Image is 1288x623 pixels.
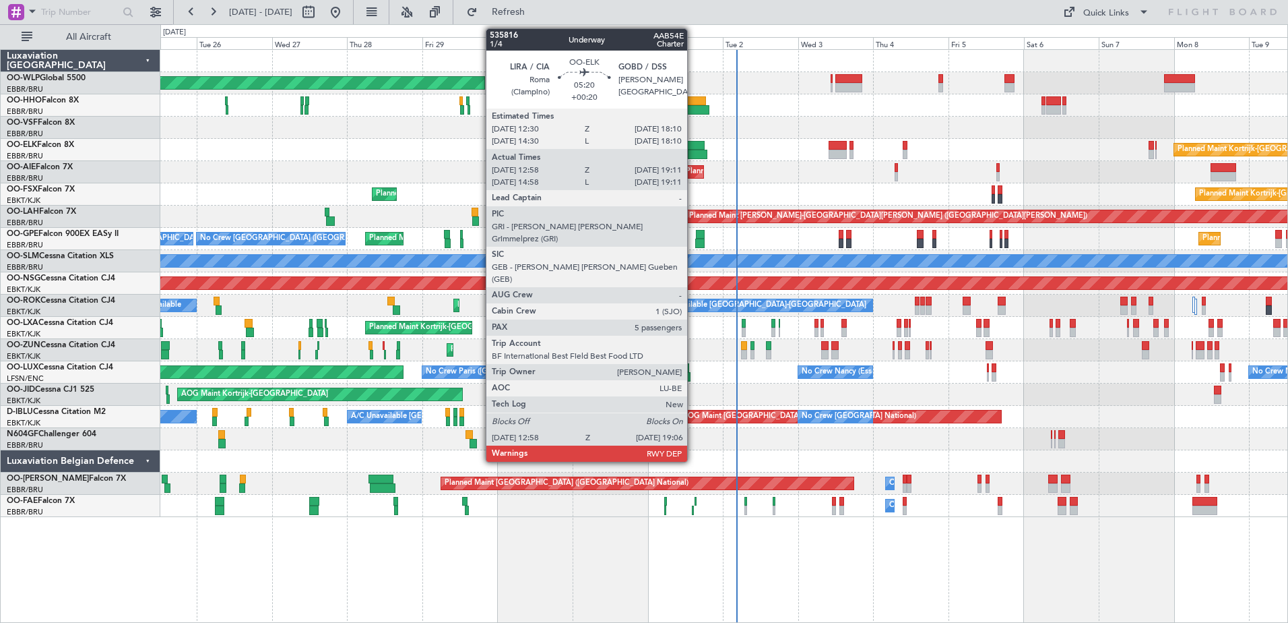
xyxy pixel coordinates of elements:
a: OO-HHOFalcon 8X [7,96,79,105]
a: EBBR/BRU [7,173,43,183]
a: EBBR/BRU [7,262,43,272]
span: OO-NSG [7,274,40,283]
a: OO-NSGCessna Citation CJ4 [7,274,115,283]
a: EBBR/BRU [7,84,43,94]
div: No Crew [GEOGRAPHIC_DATA] ([GEOGRAPHIC_DATA] National) [200,229,426,249]
div: Mon 8 [1174,37,1250,49]
span: OO-SLM [7,252,39,260]
div: Wed 27 [272,37,348,49]
div: No Crew Nancy (Essey) [802,362,882,382]
span: All Aircraft [35,32,142,42]
input: Trip Number [41,2,119,22]
a: EBBR/BRU [7,485,43,495]
div: Thu 4 [873,37,948,49]
div: No Crew Paris ([GEOGRAPHIC_DATA]) [426,362,559,382]
a: EBBR/BRU [7,507,43,517]
div: Planned Maint Kortrijk-[GEOGRAPHIC_DATA] [376,184,533,204]
button: Quick Links [1056,1,1156,23]
div: Tue 2 [723,37,798,49]
a: EBKT/KJK [7,329,40,339]
a: OO-[PERSON_NAME]Falcon 7X [7,475,126,483]
div: Sun 7 [1099,37,1174,49]
a: OO-GPEFalcon 900EX EASy II [7,230,119,238]
div: [DATE] [650,27,673,38]
a: OO-ROKCessna Citation CJ4 [7,297,115,305]
div: AOG Maint Kortrijk-[GEOGRAPHIC_DATA] [181,384,328,405]
div: Planned Maint Kortrijk-[GEOGRAPHIC_DATA] [451,340,608,360]
span: OO-[PERSON_NAME] [7,475,89,483]
a: D-IBLUCessna Citation M2 [7,408,106,416]
span: N604GF [7,430,38,438]
a: OO-LAHFalcon 7X [7,208,76,216]
div: Planned Maint Kortrijk-[GEOGRAPHIC_DATA] [369,318,526,338]
span: OO-LUX [7,363,38,372]
a: OO-SLMCessna Citation XLS [7,252,114,260]
div: [DATE] [163,27,186,38]
a: EBKT/KJK [7,351,40,361]
span: OO-FAE [7,497,38,505]
a: LFSN/ENC [7,374,44,384]
span: Refresh [480,7,537,17]
div: Sat 6 [1024,37,1099,49]
span: OO-ELK [7,141,37,149]
span: OO-VSF [7,119,38,127]
span: [DATE] - [DATE] [229,6,292,18]
a: EBBR/BRU [7,107,43,117]
a: N604GFChallenger 604 [7,430,96,438]
span: OO-WLP [7,74,40,82]
span: OO-LAH [7,208,39,216]
a: OO-AIEFalcon 7X [7,163,73,171]
span: OO-GPE [7,230,38,238]
div: Sat 30 [498,37,573,49]
span: OO-ZUN [7,341,40,349]
div: Planned Maint [GEOGRAPHIC_DATA] ([GEOGRAPHIC_DATA]) [686,162,898,182]
div: AOG Maint [GEOGRAPHIC_DATA] ([GEOGRAPHIC_DATA] National) [682,407,916,427]
div: Thu 28 [347,37,422,49]
div: Sun 31 [573,37,648,49]
a: OO-LUXCessna Citation CJ4 [7,363,113,372]
div: A/C Unavailable [GEOGRAPHIC_DATA]-[GEOGRAPHIC_DATA] [351,407,566,427]
div: Fri 29 [422,37,498,49]
a: EBKT/KJK [7,196,40,206]
a: OO-ELKFalcon 8X [7,141,74,149]
a: EBKT/KJK [7,307,40,317]
button: Refresh [460,1,541,23]
div: Planned Maint [GEOGRAPHIC_DATA] ([GEOGRAPHIC_DATA] National) [369,229,613,249]
a: EBBR/BRU [7,240,43,250]
a: EBBR/BRU [7,151,43,161]
div: Planned Maint [GEOGRAPHIC_DATA] ([GEOGRAPHIC_DATA] National) [445,473,688,494]
div: Mon 1 [648,37,723,49]
a: OO-JIDCessna CJ1 525 [7,386,94,394]
a: OO-VSFFalcon 8X [7,119,75,127]
a: EBKT/KJK [7,418,40,428]
a: EBBR/BRU [7,129,43,139]
a: OO-ZUNCessna Citation CJ4 [7,341,115,349]
span: OO-AIE [7,163,36,171]
a: OO-LXACessna Citation CJ4 [7,319,113,327]
div: Planned Maint Kortrijk-[GEOGRAPHIC_DATA] [457,295,614,316]
a: OO-WLPGlobal 5500 [7,74,86,82]
div: Wed 3 [798,37,874,49]
div: Owner Melsbroek Air Base [889,496,981,516]
div: No Crew [GEOGRAPHIC_DATA] ([GEOGRAPHIC_DATA] National) [802,407,1027,427]
a: EBKT/KJK [7,285,40,295]
a: EBKT/KJK [7,396,40,406]
span: OO-LXA [7,319,38,327]
span: OO-FSX [7,185,38,194]
span: OO-JID [7,386,35,394]
div: A/C Unavailable [GEOGRAPHIC_DATA]-[GEOGRAPHIC_DATA] [651,295,866,316]
a: EBBR/BRU [7,218,43,228]
a: EBBR/BRU [7,440,43,450]
div: Tue 26 [197,37,272,49]
div: Quick Links [1083,7,1129,20]
span: OO-HHO [7,96,42,105]
div: Owner Melsbroek Air Base [889,473,981,494]
a: OO-FSXFalcon 7X [7,185,75,194]
a: OO-FAEFalcon 7X [7,497,75,505]
div: Planned Maint [PERSON_NAME]-[GEOGRAPHIC_DATA][PERSON_NAME] ([GEOGRAPHIC_DATA][PERSON_NAME]) [689,206,1087,227]
div: Fri 5 [948,37,1024,49]
span: D-IBLU [7,408,33,416]
span: OO-ROK [7,297,40,305]
button: All Aircraft [15,26,146,48]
